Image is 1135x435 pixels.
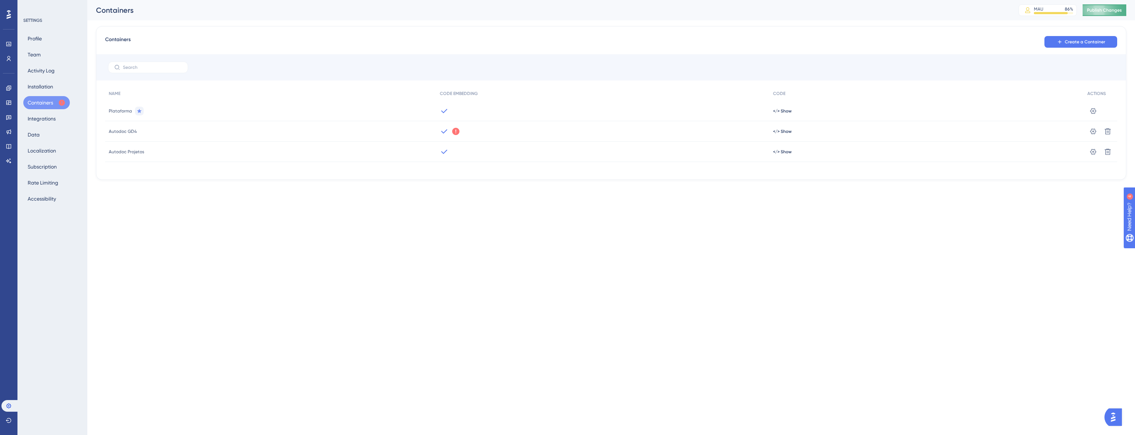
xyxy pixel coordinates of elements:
button: Integrations [23,112,60,125]
button: Activity Log [23,64,59,77]
div: Containers [96,5,1000,15]
button: Team [23,48,45,61]
button: </> Show [773,128,792,134]
span: ACTIONS [1087,91,1106,96]
span: Create a Container [1065,39,1105,45]
span: Need Help? [17,2,45,11]
button: Installation [23,80,57,93]
div: MAU [1034,6,1043,12]
span: NAME [109,91,120,96]
button: </> Show [773,149,792,155]
span: Plataforma [109,108,132,114]
button: Data [23,128,44,141]
input: Search [123,65,182,70]
button: Profile [23,32,46,45]
span: Publish Changes [1087,7,1122,13]
span: CODE EMBEDDING [440,91,478,96]
button: Subscription [23,160,61,173]
button: Publish Changes [1083,4,1126,16]
span: Containers [105,35,131,48]
button: </> Show [773,108,792,114]
button: Create a Container [1044,36,1117,48]
span: Autodoc Projetos [109,149,144,155]
iframe: UserGuiding AI Assistant Launcher [1104,406,1126,428]
span: Autodoc GD4 [109,128,137,134]
div: SETTINGS [23,17,82,23]
button: Containers [23,96,70,109]
div: 86 % [1065,6,1073,12]
div: 4 [51,4,53,9]
span: CODE [773,91,785,96]
button: Accessibility [23,192,60,205]
button: Rate Limiting [23,176,63,189]
button: Localization [23,144,60,157]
